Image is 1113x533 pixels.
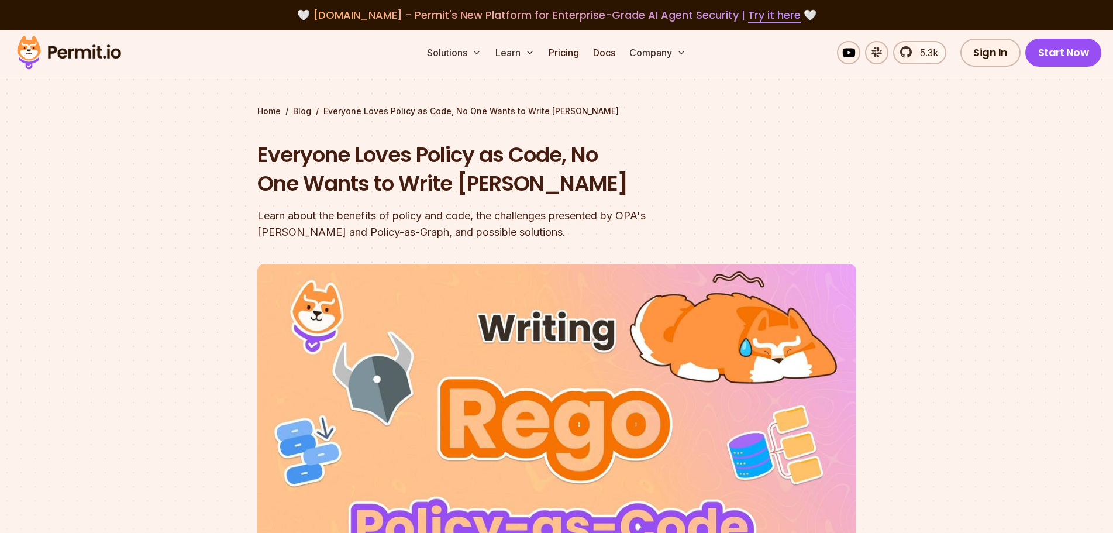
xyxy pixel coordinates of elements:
[893,41,946,64] a: 5.3k
[313,8,801,22] span: [DOMAIN_NAME] - Permit's New Platform for Enterprise-Grade AI Agent Security |
[491,41,539,64] button: Learn
[28,7,1085,23] div: 🤍 🤍
[12,33,126,73] img: Permit logo
[257,140,707,198] h1: Everyone Loves Policy as Code, No One Wants to Write [PERSON_NAME]
[544,41,584,64] a: Pricing
[913,46,938,60] span: 5.3k
[293,105,311,117] a: Blog
[257,105,281,117] a: Home
[625,41,691,64] button: Company
[1025,39,1102,67] a: Start Now
[422,41,486,64] button: Solutions
[588,41,620,64] a: Docs
[257,208,707,240] div: Learn about the benefits of policy and code, the challenges presented by OPA's [PERSON_NAME] and ...
[748,8,801,23] a: Try it here
[960,39,1021,67] a: Sign In
[257,105,856,117] div: / /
